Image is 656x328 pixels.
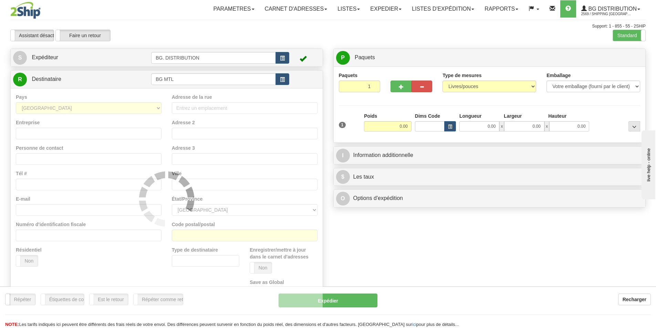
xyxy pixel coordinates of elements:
span: S [13,51,27,65]
a: LISTES D'EXPÉDITION [407,0,479,18]
span: NOTE: [5,322,19,327]
img: loader.gif [139,171,194,226]
a: ici [412,322,416,327]
span: R [13,73,27,86]
label: Paquets [339,72,357,79]
span: $ [336,170,350,184]
a: Expedier [365,0,407,18]
a: Rapports [479,0,523,18]
label: Largeur [504,113,522,119]
div: ... [628,121,640,131]
span: P [336,51,350,65]
label: Faire un retour [56,30,110,41]
label: Type de mesures [442,72,481,79]
a: OOptions d'expédition [336,191,643,205]
label: Dims Code [415,113,440,119]
a: Listes [332,0,365,18]
label: Standard [613,30,645,41]
span: I [336,149,350,162]
div: live help - online [5,6,64,11]
div: Support: 1 - 855 - 55 - 2SHIP [10,23,646,29]
a: $Les taux [336,170,643,184]
button: Recharger [618,294,651,305]
label: Emballage [546,72,571,79]
span: O [336,192,350,205]
button: Expédier [279,294,377,307]
iframe: chat widget [640,129,655,199]
label: Hauteur [548,113,566,119]
span: x [499,121,504,131]
img: logo2569.jpg [10,2,41,19]
span: Destinataire [32,76,61,82]
b: Recharger [623,297,646,302]
label: Longueur [459,113,482,119]
a: IInformation additionnelle [336,148,643,162]
span: BG Distribution [587,6,637,12]
a: Parametres [208,0,259,18]
a: Carnet d'adresses [260,0,333,18]
span: Paquets [355,54,375,60]
span: Expéditeur [32,54,58,60]
input: Identifiant de l'expéditeur [151,52,276,64]
a: P Paquets [336,51,643,65]
label: Poids [364,113,377,119]
a: BG Distribution 2569 / Shipping [GEOGRAPHIC_DATA] [576,0,645,18]
label: Assistant désactivé [11,30,54,41]
a: S Expéditeur [13,51,151,65]
span: x [544,121,549,131]
input: Identifiant du destinataire [151,73,276,85]
a: R Destinataire [13,72,136,86]
span: 2569 / Shipping [GEOGRAPHIC_DATA] [581,11,633,18]
span: 1 [339,122,346,128]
